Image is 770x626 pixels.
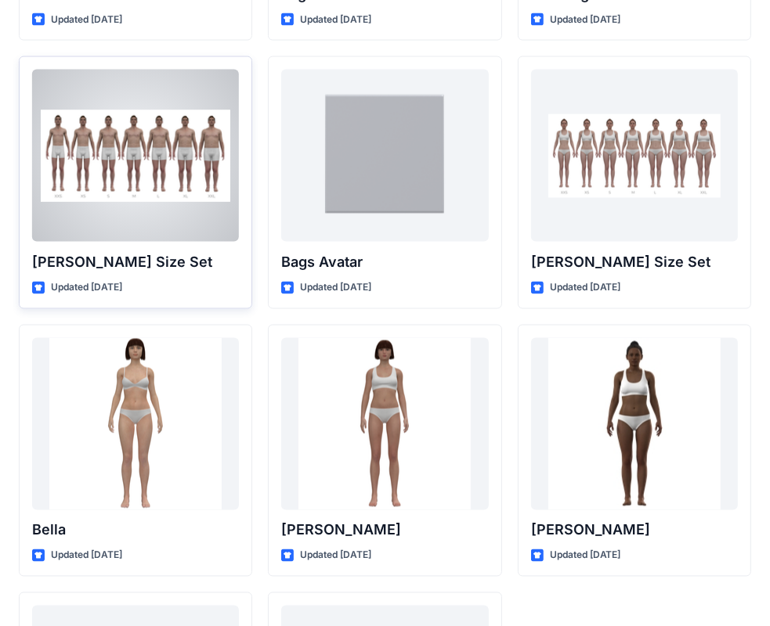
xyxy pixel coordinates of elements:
[550,548,621,564] p: Updated [DATE]
[281,520,488,541] p: [PERSON_NAME]
[550,279,621,296] p: Updated [DATE]
[531,251,738,273] p: [PERSON_NAME] Size Set
[281,338,488,510] a: Emma
[51,548,122,564] p: Updated [DATE]
[300,279,371,296] p: Updated [DATE]
[32,520,239,541] p: Bella
[300,12,371,28] p: Updated [DATE]
[32,251,239,273] p: [PERSON_NAME] Size Set
[51,279,122,296] p: Updated [DATE]
[550,12,621,28] p: Updated [DATE]
[531,520,738,541] p: [PERSON_NAME]
[531,70,738,242] a: Olivia Size Set
[32,70,239,242] a: Oliver Size Set
[281,251,488,273] p: Bags Avatar
[300,548,371,564] p: Updated [DATE]
[51,12,122,28] p: Updated [DATE]
[32,338,239,510] a: Bella
[531,338,738,510] a: Gabrielle
[281,70,488,242] a: Bags Avatar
